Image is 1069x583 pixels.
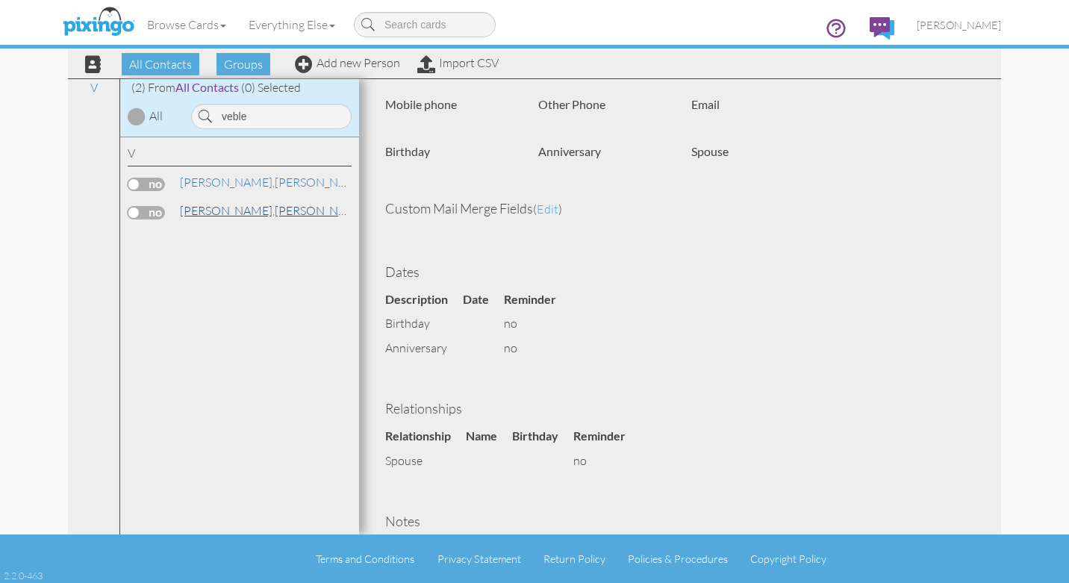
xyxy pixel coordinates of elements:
a: Return Policy [543,552,605,565]
h4: Relationships [385,402,975,417]
th: Name [466,424,512,449]
strong: Spouse [691,144,729,158]
th: Reminder [573,424,641,449]
td: anniversary [385,336,463,361]
img: comments.svg [870,17,894,40]
div: 2.2.0-463 [4,569,43,582]
th: Reminder [504,287,571,312]
h4: Dates [385,265,975,280]
td: birthday [385,311,463,336]
div: (2) From [120,79,359,96]
a: Browse Cards [136,6,237,43]
span: ( ) [533,202,562,216]
th: Description [385,287,463,312]
a: Policies & Procedures [628,552,728,565]
a: Import CSV [417,55,499,70]
h4: Custom Mail Merge Fields [385,202,975,216]
img: pixingo logo [59,4,138,41]
a: Terms and Conditions [316,552,414,565]
th: Birthday [512,424,573,449]
th: Relationship [385,424,466,449]
a: Privacy Statement [437,552,521,565]
a: Everything Else [237,6,346,43]
strong: Other Phone [538,97,605,111]
a: Add new Person [295,55,400,70]
span: [PERSON_NAME], [180,203,275,218]
a: [PERSON_NAME] [178,202,369,219]
span: [PERSON_NAME] [917,19,1001,31]
span: Groups [216,53,270,75]
strong: Mobile phone [385,97,457,111]
h4: Notes [385,514,975,529]
td: no [573,449,641,473]
strong: Email [691,97,720,111]
td: spouse [385,449,466,473]
a: [PERSON_NAME] [178,173,369,191]
div: V [128,145,352,166]
input: Search cards [354,12,496,37]
strong: Anniversary [538,144,601,158]
td: no [504,311,571,336]
th: Date [463,287,504,312]
span: edit [537,202,558,216]
span: All Contacts [175,80,239,94]
span: All Contacts [122,53,199,75]
a: V [83,78,105,96]
a: [PERSON_NAME] [906,6,1012,44]
span: (0) Selected [241,80,301,95]
span: [PERSON_NAME], [180,175,275,190]
div: All [149,107,163,125]
td: no [504,336,571,361]
a: Copyright Policy [750,552,826,565]
strong: Birthday [385,144,430,158]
